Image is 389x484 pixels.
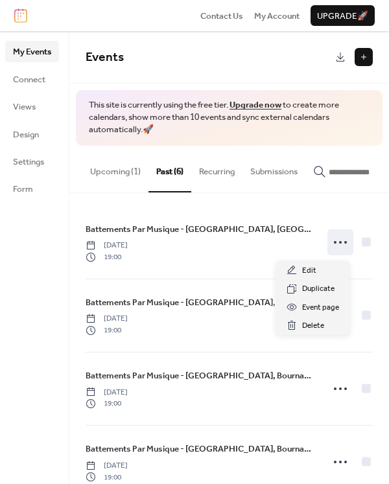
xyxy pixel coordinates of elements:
[13,156,44,168] span: Settings
[148,146,191,192] button: Past (6)
[86,45,124,69] span: Events
[13,73,45,86] span: Connect
[89,99,370,136] span: This site is currently using the free tier. to create more calendars, show more than 10 events an...
[302,264,316,277] span: Edit
[82,146,148,191] button: Upcoming (1)
[5,69,59,89] a: Connect
[254,10,300,23] span: My Account
[254,9,300,22] a: My Account
[86,442,314,456] a: Battements Par Musique - [GEOGRAPHIC_DATA], Bournazel #1
[302,301,339,314] span: Event page
[311,5,375,26] button: Upgrade🚀
[13,183,33,196] span: Form
[5,96,59,117] a: Views
[5,178,59,199] a: Form
[302,319,324,332] span: Delete
[230,97,281,113] a: Upgrade now
[13,128,39,141] span: Design
[13,100,36,113] span: Views
[200,10,243,23] span: Contact Us
[5,151,59,172] a: Settings
[5,41,59,62] a: My Events
[86,296,314,309] span: Battements Par Musique - [GEOGRAPHIC_DATA], [GEOGRAPHIC_DATA] #1
[191,146,242,191] button: Recurring
[86,387,128,398] span: [DATE]
[86,251,128,263] span: 19:00
[86,369,314,382] span: Battements Par Musique - [GEOGRAPHIC_DATA], Bournazel #2
[5,124,59,144] a: Design
[86,460,128,472] span: [DATE]
[86,325,128,336] span: 19:00
[242,146,305,191] button: Submissions
[86,443,314,455] span: Battements Par Musique - [GEOGRAPHIC_DATA], Bournazel #1
[14,8,27,23] img: logo
[86,472,128,483] span: 19:00
[86,398,128,409] span: 19:00
[200,9,243,22] a: Contact Us
[86,240,128,251] span: [DATE]
[86,369,314,383] a: Battements Par Musique - [GEOGRAPHIC_DATA], Bournazel #2
[317,10,368,23] span: Upgrade 🚀
[13,45,51,58] span: My Events
[86,223,314,236] span: Battements Par Musique - [GEOGRAPHIC_DATA], [GEOGRAPHIC_DATA] #2
[86,222,314,236] a: Battements Par Musique - [GEOGRAPHIC_DATA], [GEOGRAPHIC_DATA] #2
[86,313,128,325] span: [DATE]
[302,282,335,295] span: Duplicate
[86,295,314,310] a: Battements Par Musique - [GEOGRAPHIC_DATA], [GEOGRAPHIC_DATA] #1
